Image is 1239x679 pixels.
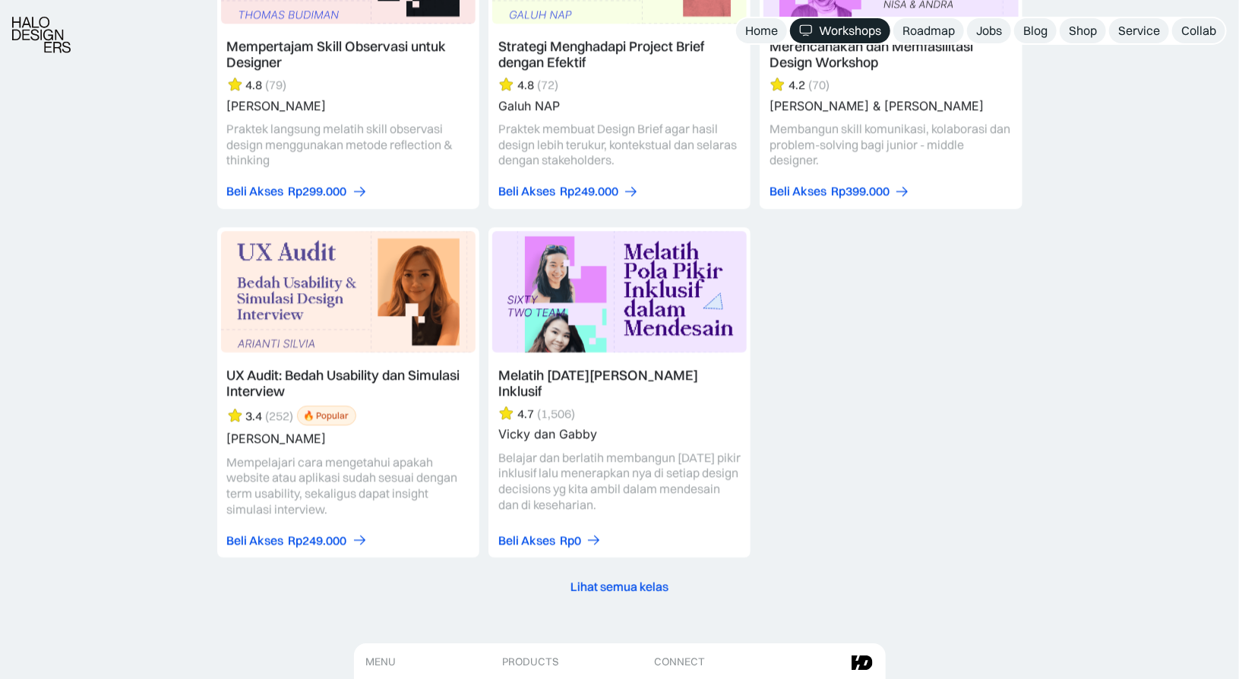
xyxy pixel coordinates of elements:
[502,655,558,668] div: PRODUCTS
[289,183,347,199] div: Rp299.000
[819,23,881,39] div: Workshops
[1109,18,1169,43] a: Service
[1069,23,1097,39] div: Shop
[654,655,705,668] div: CONNECT
[1014,18,1057,43] a: Blog
[1060,18,1106,43] a: Shop
[790,18,890,43] a: Workshops
[1181,23,1216,39] div: Collab
[831,183,890,199] div: Rp399.000
[571,579,668,595] div: Lihat semua kelas
[1118,23,1160,39] div: Service
[498,532,602,548] a: Beli AksesRp0
[1172,18,1225,43] a: Collab
[366,655,397,668] div: MENU
[967,18,1011,43] a: Jobs
[227,183,284,199] div: Beli Akses
[893,18,964,43] a: Roadmap
[560,532,581,548] div: Rp0
[289,532,347,548] div: Rp249.000
[498,532,555,548] div: Beli Akses
[227,532,284,548] div: Beli Akses
[745,23,778,39] div: Home
[770,183,827,199] div: Beli Akses
[498,183,639,199] a: Beli AksesRp249.000
[902,23,955,39] div: Roadmap
[227,183,368,199] a: Beli AksesRp299.000
[560,183,618,199] div: Rp249.000
[498,183,555,199] div: Beli Akses
[227,532,368,548] a: Beli AksesRp249.000
[770,183,910,199] a: Beli AksesRp399.000
[976,23,1002,39] div: Jobs
[736,18,787,43] a: Home
[1023,23,1048,39] div: Blog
